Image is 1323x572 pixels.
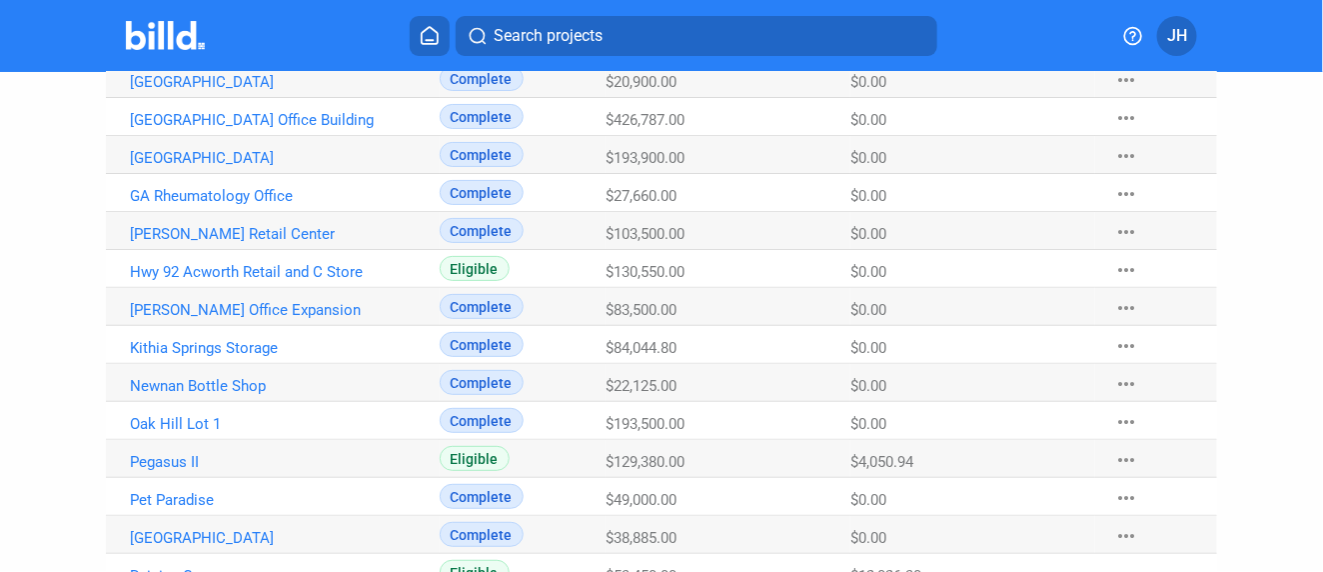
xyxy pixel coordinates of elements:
a: GA Rheumatology Office [130,187,424,205]
mat-icon: more_horiz [1115,182,1139,206]
a: Newnan Bottle Shop [130,377,424,395]
span: $20,900.00 [606,73,676,91]
span: $22,125.00 [606,377,676,395]
a: [GEOGRAPHIC_DATA] [130,529,424,547]
span: Complete [440,142,524,167]
span: $83,500.00 [606,301,676,319]
span: $426,787.00 [606,111,684,129]
span: $4,050.94 [850,453,913,471]
a: Oak Hill Lot 1 [130,415,424,433]
span: $38,885.00 [606,529,676,547]
a: [PERSON_NAME] Office Expansion [130,301,424,319]
span: $0.00 [850,377,886,395]
span: $0.00 [850,339,886,357]
span: Complete [440,522,524,547]
mat-icon: more_horiz [1115,106,1139,130]
span: $193,500.00 [606,415,684,433]
mat-icon: more_horiz [1115,410,1139,434]
span: $27,660.00 [606,187,676,205]
a: [GEOGRAPHIC_DATA] [130,149,424,167]
mat-icon: more_horiz [1115,296,1139,320]
span: $0.00 [850,529,886,547]
a: Hwy 92 Acworth Retail and C Store [130,263,424,281]
span: $0.00 [850,111,886,129]
span: JH [1167,24,1187,48]
mat-icon: more_horiz [1115,68,1139,92]
a: Pet Paradise [130,491,424,509]
span: Complete [440,484,524,509]
span: $0.00 [850,187,886,205]
img: Billd Company Logo [126,21,205,50]
span: Complete [440,180,524,205]
button: JH [1157,16,1197,56]
mat-icon: more_horiz [1115,524,1139,548]
span: Complete [440,332,524,357]
a: Pegasus II [130,453,424,471]
mat-icon: more_horiz [1115,448,1139,472]
span: Complete [440,66,524,91]
span: Eligible [440,446,510,471]
span: Eligible [440,256,510,281]
span: $0.00 [850,149,886,167]
span: Complete [440,408,524,433]
mat-icon: more_horiz [1115,258,1139,282]
span: $130,550.00 [606,263,684,281]
mat-icon: more_horiz [1115,144,1139,168]
span: Complete [440,294,524,319]
span: $0.00 [850,263,886,281]
span: $0.00 [850,491,886,509]
span: $103,500.00 [606,225,684,243]
mat-icon: more_horiz [1115,334,1139,358]
span: Complete [440,104,524,129]
span: $0.00 [850,73,886,91]
span: $0.00 [850,225,886,243]
mat-icon: more_horiz [1115,220,1139,244]
button: Search projects [456,16,937,56]
span: $0.00 [850,301,886,319]
span: $0.00 [850,415,886,433]
a: Kithia Springs Storage [130,339,424,357]
a: [PERSON_NAME] Retail Center [130,225,424,243]
mat-icon: more_horiz [1115,372,1139,396]
span: $84,044.80 [606,339,676,357]
a: [GEOGRAPHIC_DATA] [130,73,424,91]
span: $193,900.00 [606,149,684,167]
span: $129,380.00 [606,453,684,471]
span: Complete [440,370,524,395]
span: $49,000.00 [606,491,676,509]
span: Complete [440,218,524,243]
mat-icon: more_horiz [1115,486,1139,510]
span: Search projects [494,24,603,48]
a: [GEOGRAPHIC_DATA] Office Building [130,111,424,129]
